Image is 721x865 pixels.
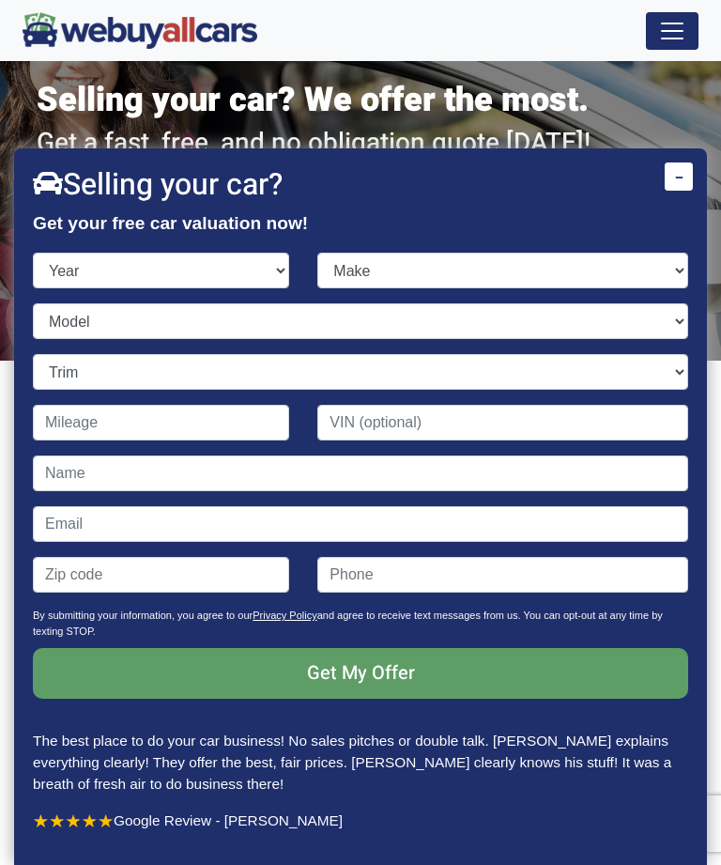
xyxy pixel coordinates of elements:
input: Get My Offer [33,648,688,699]
p: By submitting your information, you agree to our and agree to receive text messages from us. You ... [33,608,688,648]
strong: Get your free car valuation now! [33,213,308,233]
input: VIN (optional) [317,405,688,440]
form: Contact form [33,253,688,730]
input: Mileage [33,405,289,440]
p: The best place to do your car business! No sales pitches or double talk. [PERSON_NAME] explains e... [33,730,688,795]
input: Phone [317,557,688,593]
img: We Buy All Cars in NJ logo [23,12,257,49]
input: Email [33,506,688,542]
button: Toggle navigation [646,12,698,50]
h2: Get a fast, free, and no obligation quote [DATE]! [37,128,684,160]
a: Privacy Policy [253,610,316,621]
input: Zip code [33,557,289,593]
h1: Selling your car? We offer the most. [37,80,684,120]
h2: Selling your car? [33,167,688,203]
input: Name [33,456,688,491]
p: Google Review - [PERSON_NAME] [33,810,688,831]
